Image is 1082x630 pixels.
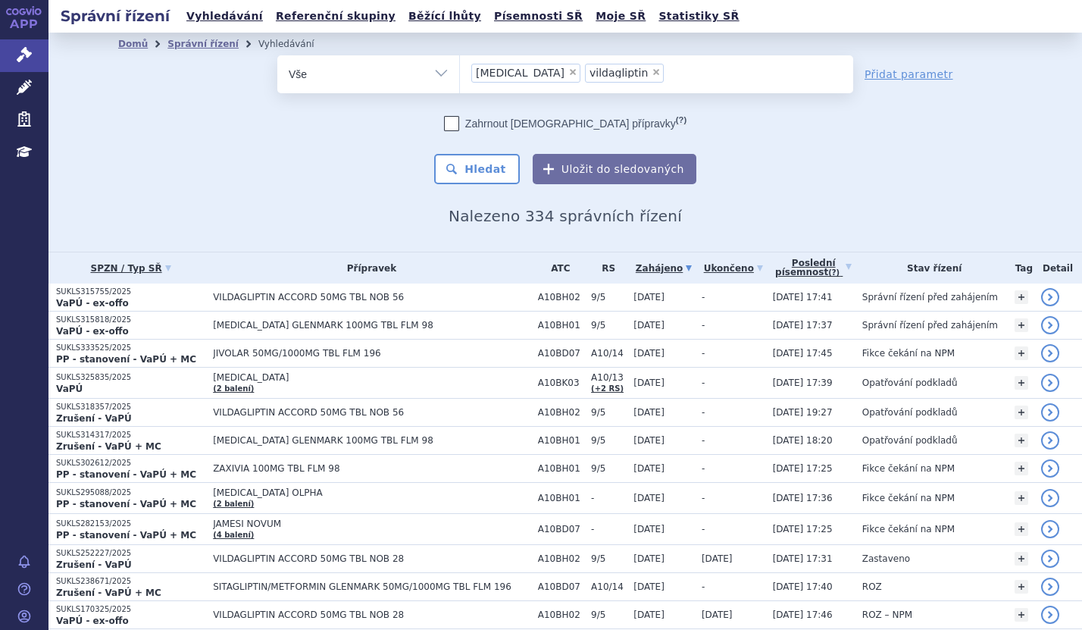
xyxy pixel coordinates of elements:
strong: Zrušení - VaPÚ + MC [56,588,161,598]
a: + [1015,580,1028,594]
h2: Správní řízení [48,5,182,27]
span: [DATE] [633,348,665,359]
a: + [1015,346,1028,360]
span: [DATE] [633,493,665,503]
a: Statistiky SŘ [654,6,743,27]
span: - [591,493,626,503]
th: RS [583,252,626,284]
span: A10BD07 [538,348,583,359]
abbr: (?) [828,268,840,277]
span: [DATE] 17:36 [773,493,833,503]
strong: VaPÚ - ex-offo [56,326,129,337]
span: - [702,493,705,503]
li: Vyhledávání [258,33,334,55]
span: - [702,320,705,331]
a: Moje SŘ [591,6,650,27]
p: SUKLS333525/2025 [56,343,205,353]
span: Nalezeno 334 správních řízení [449,207,682,225]
span: Opatřování podkladů [862,378,958,388]
a: SPZN / Typ SŘ [56,258,205,279]
span: [DATE] 17:41 [773,292,833,302]
span: 9/5 [591,553,626,564]
span: Správní řízení před zahájením [862,292,998,302]
span: - [702,407,705,418]
span: [DATE] [633,553,665,564]
p: SUKLS170325/2025 [56,604,205,615]
span: Opatřování podkladů [862,435,958,446]
p: SUKLS252227/2025 [56,548,205,559]
span: [DATE] [633,407,665,418]
span: [MEDICAL_DATA] GLENMARK 100MG TBL FLM 98 [213,320,530,331]
span: ZAXIVIA 100MG TBL FLM 98 [213,463,530,474]
a: detail [1041,578,1059,596]
span: JAMESI NOVUM [213,519,530,529]
span: Fikce čekání na NPM [862,493,955,503]
p: SUKLS282153/2025 [56,519,205,529]
p: SUKLS325835/2025 [56,372,205,383]
strong: VaPÚ [56,384,83,394]
span: A10BH02 [538,407,583,418]
span: [DATE] [633,435,665,446]
span: Správní řízení před zahájením [862,320,998,331]
a: Běžící lhůty [404,6,486,27]
a: Přidat parametr [865,67,953,82]
a: Ukončeno [702,258,765,279]
span: 9/5 [591,610,626,620]
th: Tag [1007,252,1034,284]
span: VILDAGLIPTIN ACCORD 50MG TBL NOB 56 [213,292,530,302]
span: [DATE] [702,610,733,620]
span: VILDAGLIPTIN ACCORD 50MG TBL NOB 56 [213,407,530,418]
span: [DATE] 17:45 [773,348,833,359]
span: [MEDICAL_DATA] OLPHA [213,487,530,498]
span: Fikce čekání na NPM [862,348,955,359]
a: Zahájeno [633,258,694,279]
span: × [568,67,577,77]
span: 9/5 [591,292,626,302]
span: [DATE] 17:40 [773,581,833,592]
span: A10BH02 [538,553,583,564]
span: [DATE] 17:46 [773,610,833,620]
span: A10/13 [591,372,626,383]
strong: Zrušení - VaPÚ + MC [56,441,161,452]
strong: Zrušení - VaPÚ [56,413,132,424]
span: A10BH01 [538,463,583,474]
span: 9/5 [591,320,626,331]
p: SUKLS314317/2025 [56,430,205,440]
span: A10BH02 [538,610,583,620]
span: A10/14 [591,581,626,592]
span: Zastaveno [862,553,910,564]
a: (2 balení) [213,384,254,393]
span: Fikce čekání na NPM [862,463,955,474]
button: Uložit do sledovaných [533,154,696,184]
a: detail [1041,344,1059,362]
span: ROZ – NPM [862,610,912,620]
a: + [1015,552,1028,566]
a: (+2 RS) [591,384,624,393]
span: - [702,581,705,592]
span: A10BH01 [538,435,583,446]
a: detail [1041,288,1059,306]
span: A10BD07 [538,524,583,534]
span: JIVOLAR 50MG/1000MG TBL FLM 196 [213,348,530,359]
span: [DATE] 18:20 [773,435,833,446]
span: [DATE] [633,378,665,388]
a: + [1015,462,1028,475]
span: A10BH01 [538,320,583,331]
span: vildagliptin [589,67,648,78]
th: Detail [1034,252,1082,284]
th: ATC [530,252,583,284]
span: [DATE] [633,320,665,331]
th: Přípravek [205,252,530,284]
a: detail [1041,459,1059,478]
a: Správní řízení [167,39,239,49]
span: 9/5 [591,435,626,446]
a: Vyhledávání [182,6,267,27]
span: [DATE] 17:25 [773,463,833,474]
strong: PP - stanovení - VaPÚ + MC [56,530,196,541]
span: ROZ [862,581,882,592]
span: - [591,524,626,534]
label: Zahrnout [DEMOGRAPHIC_DATA] přípravky [444,116,686,131]
a: + [1015,318,1028,332]
a: detail [1041,316,1059,334]
span: [DATE] [633,463,665,474]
